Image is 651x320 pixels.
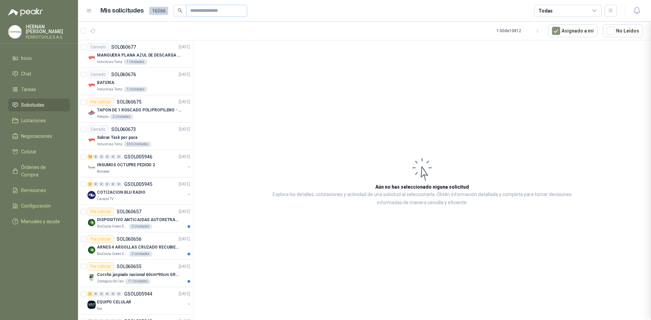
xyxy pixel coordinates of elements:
[21,148,37,155] span: Cotizar
[8,99,70,111] a: Solicitudes
[26,24,70,34] p: HERNAN [PERSON_NAME]
[21,218,60,225] span: Manuales y ayuda
[21,132,52,140] span: Negociaciones
[8,52,70,65] a: Inicio
[149,7,168,15] span: 16366
[8,199,70,212] a: Configuración
[21,117,46,124] span: Licitaciones
[8,161,70,181] a: Órdenes de Compra
[8,8,43,16] img: Logo peakr
[8,83,70,96] a: Tareas
[26,35,70,39] p: FERROTOOLS S.A.S.
[8,67,70,80] a: Chat
[8,215,70,228] a: Manuales y ayuda
[178,8,182,13] span: search
[21,86,36,93] span: Tareas
[21,202,51,210] span: Configuración
[8,25,21,38] img: Company Logo
[21,187,46,194] span: Remisiones
[8,130,70,143] a: Negociaciones
[21,70,31,78] span: Chat
[21,101,44,109] span: Solicitudes
[8,184,70,197] a: Remisiones
[8,114,70,127] a: Licitaciones
[8,145,70,158] a: Cotizar
[21,55,32,62] span: Inicio
[100,6,144,16] h1: Mis solicitudes
[538,7,553,15] div: Todas
[21,164,63,178] span: Órdenes de Compra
